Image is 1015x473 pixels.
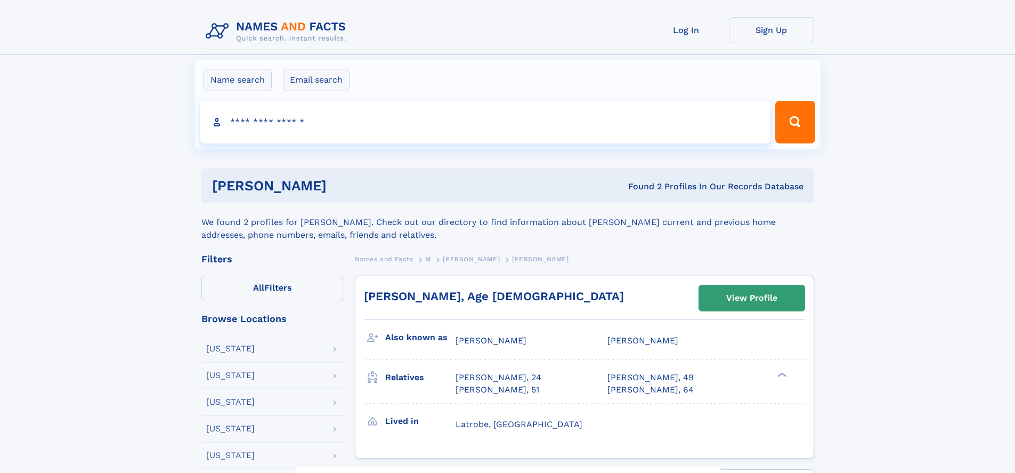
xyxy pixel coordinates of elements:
div: We found 2 profiles for [PERSON_NAME]. Check out our directory to find information about [PERSON_... [201,203,814,242]
h3: Relatives [385,368,456,387]
span: M [425,255,431,263]
a: [PERSON_NAME], Age [DEMOGRAPHIC_DATA] [364,290,624,303]
div: Browse Locations [201,314,344,324]
a: Names and Facts [355,252,413,266]
span: [PERSON_NAME] [443,255,500,263]
div: [US_STATE] [206,398,255,406]
span: [PERSON_NAME] [512,255,569,263]
a: Log In [644,17,729,43]
div: ❯ [775,372,787,379]
a: Sign Up [729,17,814,43]
label: Filters [201,276,344,301]
a: [PERSON_NAME], 24 [456,372,541,383]
a: [PERSON_NAME], 51 [456,384,539,396]
input: search input [200,101,771,143]
button: Search Button [775,101,815,143]
a: View Profile [699,285,805,311]
div: View Profile [726,286,777,310]
div: Found 2 Profiles In Our Records Database [477,181,803,193]
div: [US_STATE] [206,371,255,380]
a: [PERSON_NAME] [443,252,500,266]
label: Email search [283,69,350,91]
h1: [PERSON_NAME] [212,179,477,193]
span: All [253,283,264,293]
span: Latrobe, [GEOGRAPHIC_DATA] [456,419,582,429]
h3: Also known as [385,328,456,347]
div: Filters [201,254,344,264]
a: [PERSON_NAME], 49 [607,372,694,383]
span: [PERSON_NAME] [607,335,678,346]
div: [US_STATE] [206,344,255,353]
label: Name search [204,69,272,91]
span: [PERSON_NAME] [456,335,526,346]
a: M [425,252,431,266]
img: Logo Names and Facts [201,17,355,46]
div: [US_STATE] [206,451,255,460]
div: [US_STATE] [206,424,255,433]
h3: Lived in [385,412,456,430]
a: [PERSON_NAME], 64 [607,384,694,396]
